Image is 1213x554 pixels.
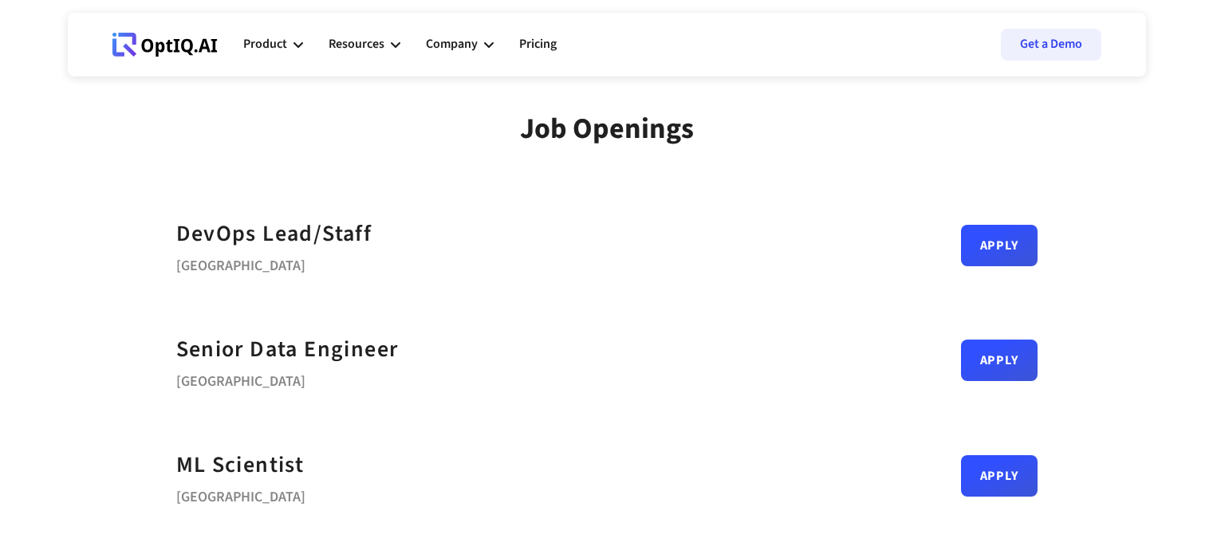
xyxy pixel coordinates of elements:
[176,367,399,390] div: [GEOGRAPHIC_DATA]
[1001,29,1101,61] a: Get a Demo
[519,21,557,69] a: Pricing
[426,21,494,69] div: Company
[176,252,372,274] div: [GEOGRAPHIC_DATA]
[961,340,1038,381] a: Apply
[176,447,305,483] a: ML Scientist
[243,21,303,69] div: Product
[112,56,113,57] div: Webflow Homepage
[176,216,372,252] a: DevOps Lead/Staff
[426,33,478,55] div: Company
[176,332,399,367] a: Senior Data Engineer
[176,483,305,505] div: [GEOGRAPHIC_DATA]
[112,21,218,69] a: Webflow Homepage
[243,33,287,55] div: Product
[520,112,694,146] div: Job Openings
[329,33,384,55] div: Resources
[961,225,1038,266] a: Apply
[961,455,1038,497] a: Apply
[329,21,400,69] div: Resources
